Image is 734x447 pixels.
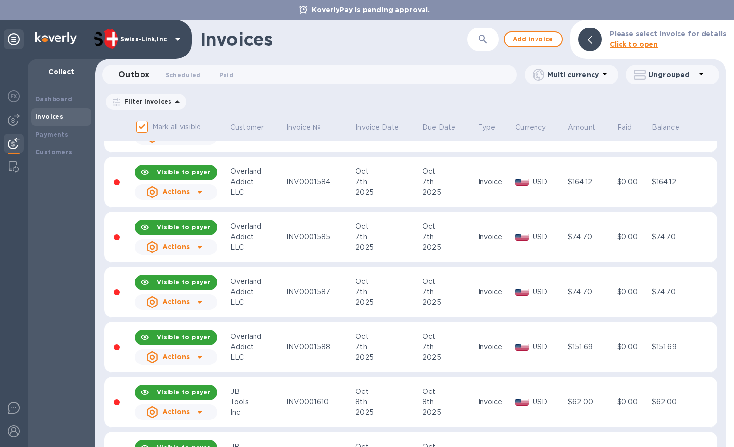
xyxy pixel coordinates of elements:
[355,232,420,242] div: 7th
[355,387,420,397] div: Oct
[423,122,468,133] span: Due Date
[652,397,698,407] div: $62.00
[35,32,77,44] img: Logo
[652,177,698,187] div: $164.12
[118,68,150,82] span: Outbox
[230,352,283,363] div: LLC
[286,342,353,352] div: INV0001588
[157,168,211,176] b: Visible to payer
[568,122,595,133] p: Amount
[35,95,73,103] b: Dashboard
[617,122,632,133] p: Paid
[515,179,529,186] img: USD
[478,287,513,297] div: Invoice
[355,222,420,232] div: Oct
[423,407,475,418] div: 2025
[157,223,211,231] b: Visible to payer
[423,332,475,342] div: Oct
[35,67,87,77] p: Collect
[617,122,645,133] span: Paid
[230,222,283,232] div: Overland
[423,122,455,133] p: Due Date
[230,342,283,352] div: Addict
[200,29,273,50] h1: Invoices
[157,334,211,341] b: Visible to payer
[617,397,649,407] div: $0.00
[515,344,529,351] img: USD
[568,177,614,187] div: $164.12
[230,287,283,297] div: Addict
[157,279,211,286] b: Visible to payer
[286,177,353,187] div: INV0001584
[478,122,508,133] span: Type
[533,177,565,187] p: USD
[230,387,283,397] div: JB
[355,287,420,297] div: 7th
[568,232,614,242] div: $74.70
[504,31,563,47] button: Add invoice
[515,122,546,133] p: Currency
[120,97,171,106] p: Filter Invoices
[652,342,698,352] div: $151.69
[286,122,321,133] p: Invoice №
[423,177,475,187] div: 7th
[423,277,475,287] div: Oct
[152,122,201,132] p: Mark all visible
[355,332,420,342] div: Oct
[120,36,169,43] p: Swiss-Link,Inc
[652,232,698,242] div: $74.70
[533,287,565,297] p: USD
[355,397,420,407] div: 8th
[423,187,475,197] div: 2025
[515,122,559,133] span: Currency
[162,353,190,361] u: Actions
[610,40,658,48] b: Click to open
[162,408,190,416] u: Actions
[568,122,608,133] span: Amount
[423,342,475,352] div: 7th
[286,122,334,133] span: Invoice №
[533,397,565,407] p: USD
[355,342,420,352] div: 7th
[617,232,649,242] div: $0.00
[286,397,353,407] div: INV0001610
[355,122,412,133] span: Invoice Date
[478,342,513,352] div: Invoice
[617,342,649,352] div: $0.00
[568,342,614,352] div: $151.69
[230,122,277,133] span: Customer
[355,352,420,363] div: 2025
[162,188,190,196] u: Actions
[515,289,529,296] img: USD
[35,113,63,120] b: Invoices
[355,407,420,418] div: 2025
[423,242,475,252] div: 2025
[355,242,420,252] div: 2025
[547,70,599,80] p: Multi currency
[230,332,283,342] div: Overland
[617,177,649,187] div: $0.00
[423,222,475,232] div: Oct
[230,297,283,307] div: LLC
[166,70,201,80] span: Scheduled
[512,33,554,45] span: Add invoice
[230,277,283,287] div: Overland
[230,167,283,177] div: Overland
[533,342,565,352] p: USD
[230,242,283,252] div: LLC
[307,5,435,15] p: KoverlyPay is pending approval.
[35,148,73,156] b: Customers
[423,167,475,177] div: Oct
[478,232,513,242] div: Invoice
[533,232,565,242] p: USD
[478,122,496,133] p: Type
[423,387,475,397] div: Oct
[35,131,68,138] b: Payments
[230,397,283,407] div: Tools
[286,287,353,297] div: INV0001587
[8,90,20,102] img: Foreign exchange
[423,287,475,297] div: 7th
[610,30,726,38] b: Please select invoice for details
[230,407,283,418] div: Inc
[355,297,420,307] div: 2025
